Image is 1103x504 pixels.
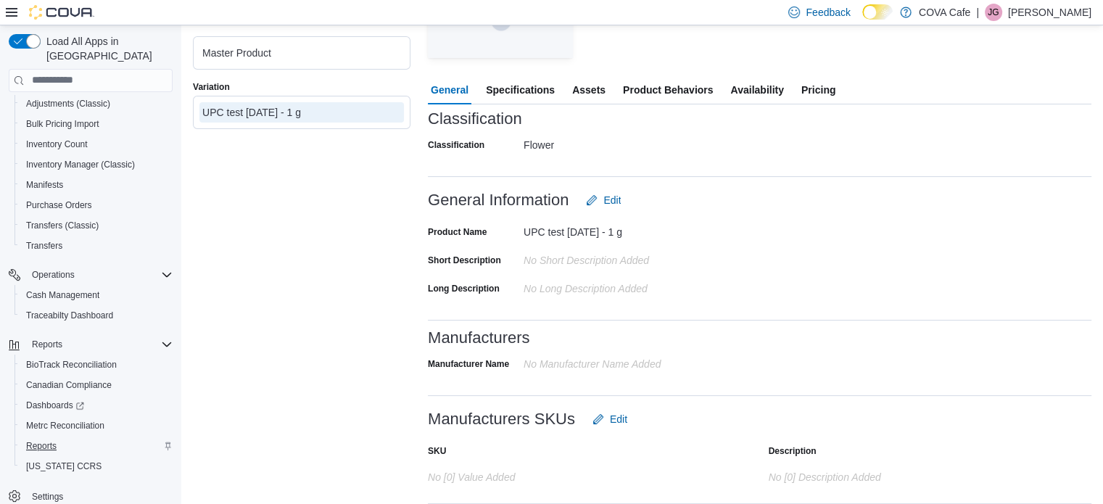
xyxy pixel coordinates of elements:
span: Product Behaviors [623,75,713,104]
button: Reports [3,334,178,355]
a: BioTrack Reconciliation [20,356,123,373]
button: BioTrack Reconciliation [15,355,178,375]
div: No Short Description added [524,249,718,266]
button: Manifests [15,175,178,195]
p: COVA Cafe [919,4,970,21]
div: Flower [524,133,718,151]
span: General [431,75,468,104]
span: Assets [572,75,606,104]
div: No [0] value added [428,466,718,483]
button: Operations [3,265,178,285]
span: Availability [730,75,783,104]
a: Dashboards [15,395,178,416]
button: Adjustments (Classic) [15,94,178,114]
button: Cash Management [15,285,178,305]
div: No [0] description added [769,466,1059,483]
a: Purchase Orders [20,197,98,214]
label: Description [769,445,817,457]
span: Reports [20,437,173,455]
button: Edit [580,186,627,215]
div: No Manufacturer Name Added [524,352,718,370]
button: Operations [26,266,80,284]
button: Bulk Pricing Import [15,114,178,134]
a: [US_STATE] CCRS [20,458,107,475]
span: Cash Management [20,286,173,304]
span: Cash Management [26,289,99,301]
span: Feedback [806,5,850,20]
input: Dark Mode [862,4,893,20]
span: Pricing [801,75,835,104]
a: Canadian Compliance [20,376,117,394]
a: Reports [20,437,62,455]
span: Bulk Pricing Import [20,115,173,133]
button: Metrc Reconciliation [15,416,178,436]
p: [PERSON_NAME] [1008,4,1091,21]
button: Reports [15,436,178,456]
div: No Long Description added [524,277,718,294]
a: Transfers (Classic) [20,217,104,234]
label: Variation [193,81,230,93]
span: Purchase Orders [20,197,173,214]
button: Canadian Compliance [15,375,178,395]
h3: Manufacturers [428,329,530,347]
button: Inventory Count [15,134,178,154]
button: Transfers (Classic) [15,215,178,236]
span: BioTrack Reconciliation [20,356,173,373]
span: Settings [32,491,63,503]
span: Purchase Orders [26,199,92,211]
span: Inventory Count [20,136,173,153]
span: Bulk Pricing Import [26,118,99,130]
button: Purchase Orders [15,195,178,215]
span: Adjustments (Classic) [26,98,110,110]
span: Dashboards [20,397,173,414]
label: Short Description [428,255,501,266]
span: Traceabilty Dashboard [26,310,113,321]
span: [US_STATE] CCRS [26,460,102,472]
button: Transfers [15,236,178,256]
button: [US_STATE] CCRS [15,456,178,476]
button: Inventory Manager (Classic) [15,154,178,175]
span: Specifications [486,75,555,104]
label: Long Description [428,283,500,294]
a: Inventory Count [20,136,94,153]
span: Reports [26,336,173,353]
span: Inventory Manager (Classic) [26,159,135,170]
a: Adjustments (Classic) [20,95,116,112]
label: Product Name [428,226,487,238]
span: Inventory Manager (Classic) [20,156,173,173]
a: Inventory Manager (Classic) [20,156,141,173]
span: Manifests [26,179,63,191]
span: Adjustments (Classic) [20,95,173,112]
span: Canadian Compliance [26,379,112,391]
a: Transfers [20,237,68,255]
span: Transfers [20,237,173,255]
span: Inventory Count [26,139,88,150]
button: Reports [26,336,68,353]
a: Traceabilty Dashboard [20,307,119,324]
div: UPC test [DATE] - 1 g [202,105,401,120]
span: Edit [603,193,621,207]
span: Manifests [20,176,173,194]
label: Classification [428,139,484,151]
label: SKU [428,445,446,457]
span: Dashboards [26,400,84,411]
div: UPC test [DATE] - 1 g [524,220,718,238]
span: Transfers (Classic) [20,217,173,234]
h3: Classification [428,110,522,128]
span: Reports [26,440,57,452]
span: Edit [610,412,627,426]
a: Manifests [20,176,69,194]
div: Jonathan Graef [985,4,1002,21]
button: Traceabilty Dashboard [15,305,178,326]
h3: General Information [428,191,569,209]
span: Metrc Reconciliation [26,420,104,431]
span: Operations [32,269,75,281]
span: Canadian Compliance [20,376,173,394]
span: Operations [26,266,173,284]
label: Manufacturer Name [428,358,509,370]
a: Metrc Reconciliation [20,417,110,434]
span: Reports [32,339,62,350]
a: Bulk Pricing Import [20,115,105,133]
span: Washington CCRS [20,458,173,475]
span: Transfers (Classic) [26,220,99,231]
